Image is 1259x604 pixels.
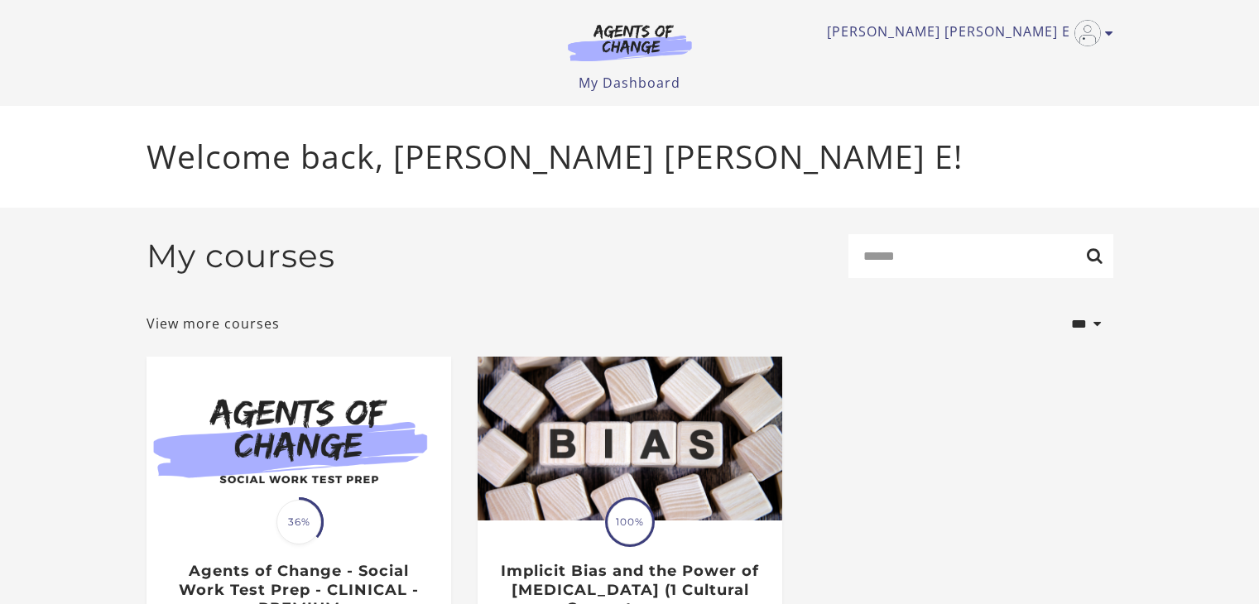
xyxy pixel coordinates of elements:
h2: My courses [147,237,335,276]
a: View more courses [147,314,280,333]
span: 100% [608,500,652,544]
a: My Dashboard [579,74,680,92]
span: 36% [276,500,321,544]
p: Welcome back, [PERSON_NAME] [PERSON_NAME] E! [147,132,1113,181]
a: Toggle menu [827,20,1105,46]
img: Agents of Change Logo [550,23,709,61]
